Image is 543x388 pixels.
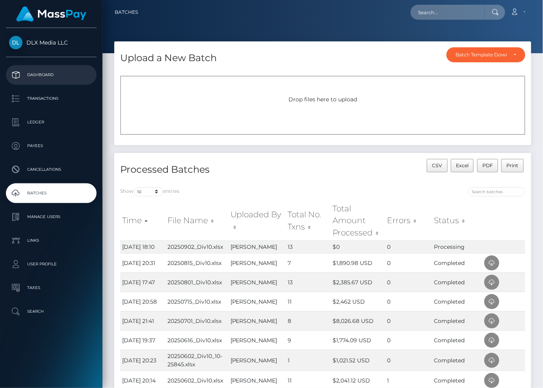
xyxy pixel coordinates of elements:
td: 0 [385,241,432,253]
td: [DATE] 21:41 [120,311,166,330]
td: [DATE] 17:47 [120,272,166,292]
h4: Upload a New Batch [120,51,217,65]
a: Taxes [6,278,97,298]
td: Completed [432,253,482,272]
a: Payees [6,136,97,156]
th: Total Amount Processed: activate to sort column ascending [331,201,385,241]
p: Batches [9,187,93,199]
p: User Profile [9,258,93,270]
td: 20250602_Div10_10-25845.xlsx [166,350,229,371]
select: Showentries [134,187,163,196]
label: Show entries [120,187,179,196]
button: CSV [427,159,448,172]
td: Completed [432,311,482,330]
th: File Name: activate to sort column ascending [166,201,229,241]
p: Taxes [9,282,93,294]
td: 20250801_Div10.xlsx [166,272,229,292]
td: $1,774.09 USD [331,330,385,350]
img: MassPay Logo [16,6,86,22]
div: Batch Template Download [456,52,507,58]
td: 0 [385,330,432,350]
a: Search [6,302,97,321]
span: DLX Media LLC [6,39,97,46]
th: Status: activate to sort column ascending [432,201,482,241]
td: Processing [432,241,482,253]
td: 7 [286,253,331,272]
td: [PERSON_NAME] [229,253,286,272]
td: 20250902_Div10.xlsx [166,241,229,253]
button: Excel [451,159,474,172]
a: Dashboard [6,65,97,85]
p: Transactions [9,93,93,104]
td: [DATE] 20:23 [120,350,166,371]
td: [PERSON_NAME] [229,241,286,253]
th: Total No. Txns: activate to sort column ascending [286,201,331,241]
td: 0 [385,350,432,371]
p: Ledger [9,116,93,128]
td: 20250701_Div10.xlsx [166,311,229,330]
th: Time: activate to sort column ascending [120,201,166,241]
td: [PERSON_NAME] [229,350,286,371]
input: Search batches [468,187,525,196]
td: [DATE] 18:10 [120,241,166,253]
a: User Profile [6,254,97,274]
button: PDF [477,159,498,172]
td: 0 [385,311,432,330]
img: DLX Media LLC [9,36,22,49]
span: Drop files here to upload [288,96,357,103]
td: 0 [385,272,432,292]
p: Dashboard [9,69,93,81]
td: $2,462 USD [331,292,385,311]
td: [DATE] 20:58 [120,292,166,311]
p: Payees [9,140,93,152]
h4: Processed Batches [120,163,317,177]
td: [PERSON_NAME] [229,272,286,292]
td: $2,385.67 USD [331,272,385,292]
td: [DATE] 20:31 [120,253,166,272]
td: 1 [286,350,331,371]
td: 0 [385,253,432,272]
td: 20250815_Div10.xlsx [166,253,229,272]
td: Completed [432,330,482,350]
td: Completed [432,350,482,371]
td: [PERSON_NAME] [229,330,286,350]
td: $1,021.52 USD [331,350,385,371]
a: Ledger [6,112,97,132]
a: Batches [115,4,138,21]
span: Excel [456,162,469,168]
td: $8,026.68 USD [331,311,385,330]
td: 20250616_Div10.xlsx [166,330,229,350]
td: $1,890.98 USD [331,253,385,272]
th: Errors: activate to sort column ascending [385,201,432,241]
td: [PERSON_NAME] [229,292,286,311]
p: Search [9,306,93,317]
td: 0 [385,292,432,311]
th: Uploaded By: activate to sort column ascending [229,201,286,241]
a: Manage Users [6,207,97,227]
td: Completed [432,272,482,292]
input: Search... [411,5,485,20]
td: [PERSON_NAME] [229,311,286,330]
span: Print [507,162,519,168]
button: Batch Template Download [446,47,525,62]
a: Transactions [6,89,97,108]
p: Manage Users [9,211,93,223]
span: PDF [482,162,493,168]
p: Cancellations [9,164,93,175]
td: Completed [432,292,482,311]
a: Batches [6,183,97,203]
td: [DATE] 19:37 [120,330,166,350]
td: 8 [286,311,331,330]
span: CSV [432,162,442,168]
button: Print [501,159,524,172]
p: Links [9,235,93,246]
a: Cancellations [6,160,97,179]
td: $0 [331,241,385,253]
td: 20250715_Div10.xlsx [166,292,229,311]
td: 11 [286,292,331,311]
td: 13 [286,241,331,253]
a: Links [6,231,97,250]
td: 9 [286,330,331,350]
td: 13 [286,272,331,292]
